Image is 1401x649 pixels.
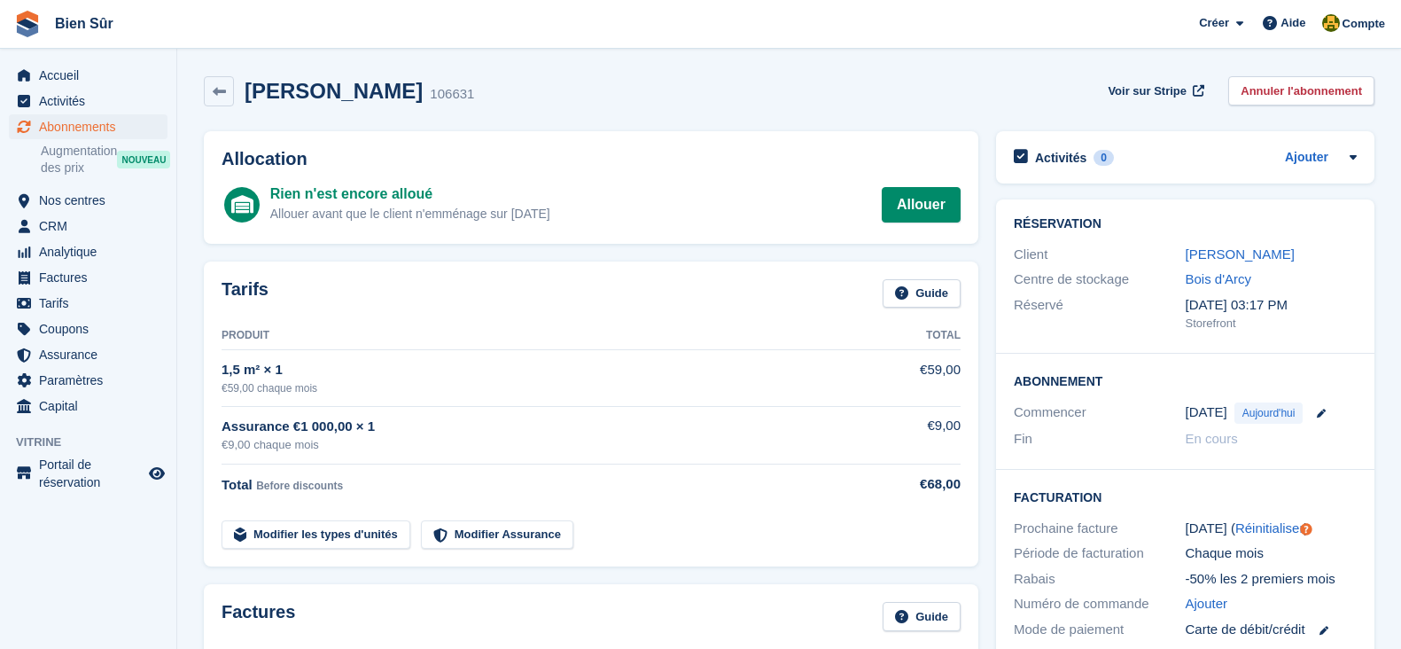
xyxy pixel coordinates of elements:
div: Client [1014,245,1186,265]
div: Période de facturation [1014,543,1186,564]
h2: Activités [1035,150,1086,166]
a: Allouer [882,187,961,223]
span: Capital [39,394,145,418]
a: Augmentation des prix NOUVEAU [41,142,167,177]
span: Paramètres [39,368,145,393]
a: Boutique d'aperçu [146,463,167,484]
a: Annuler l'abonnement [1228,76,1374,106]
span: Aide [1280,14,1305,32]
a: Réinitialiser [1235,520,1304,536]
div: [DATE] 03:17 PM [1186,295,1358,316]
a: Guide [883,602,961,631]
a: Ajouter [1186,594,1228,614]
a: menu [9,214,167,238]
a: menu [9,188,167,213]
div: €59,00 chaque mois [222,380,884,396]
div: -50% les 2 premiers mois [1186,569,1358,590]
td: €59,00 [884,350,961,406]
a: menu [9,265,167,290]
div: Numéro de commande [1014,594,1186,614]
div: 1,5 m² × 1 [222,360,884,380]
div: Fin [1014,429,1186,450]
a: menu [9,394,167,418]
a: Bois d'Arcy [1186,271,1252,286]
div: Carte de débit/crédit [1186,620,1358,640]
span: Coupons [39,317,145,341]
div: Tooltip anchor [1298,521,1314,537]
h2: Réservation [1014,217,1357,231]
a: menu [9,317,167,341]
div: [DATE] ( ) [1186,519,1358,539]
th: Produit [222,322,884,350]
h2: Abonnement [1014,371,1357,389]
div: €68,00 [884,474,961,495]
h2: Tarifs [222,279,269,309]
h2: Factures [222,602,295,631]
div: Réservé [1014,295,1186,332]
div: Chaque mois [1186,543,1358,564]
div: Mode de paiement [1014,620,1186,640]
span: En cours [1186,431,1238,446]
a: menu [9,368,167,393]
span: Total [222,477,253,492]
a: menu [9,342,167,367]
div: Rien n'est encore alloué [270,184,550,205]
th: Total [884,322,961,350]
span: Assurance [39,342,145,367]
span: Augmentation des prix [41,143,117,176]
a: menu [9,456,167,491]
time: 2025-09-04 23:00:00 UTC [1186,403,1227,423]
a: Guide [883,279,961,309]
div: Rabais [1014,569,1186,590]
div: 0 [1094,150,1114,166]
a: Modifier les types d'unités [222,520,410,550]
div: Storefront [1186,315,1358,332]
a: Bien Sûr [48,9,121,38]
h2: [PERSON_NAME] [245,79,423,103]
h2: Allocation [222,149,961,169]
span: Factures [39,265,145,290]
span: Abonnements [39,114,145,139]
img: stora-icon-8386f47178a22dfd0bd8f6a31ec36ba5ce8667c1dd55bd0f319d3a0aa187defe.svg [14,11,41,37]
span: Voir sur Stripe [1108,82,1187,100]
div: €9,00 chaque mois [222,436,884,454]
div: Assurance €1 000,00 × 1 [222,417,884,437]
h2: Facturation [1014,488,1357,505]
img: Fatima Kelaaoui [1322,14,1340,32]
a: [PERSON_NAME] [1186,246,1295,262]
span: Activités [39,89,145,113]
a: menu [9,239,167,264]
a: Voir sur Stripe [1101,76,1207,106]
span: Aujourd'hui [1234,403,1304,424]
span: Créer [1199,14,1229,32]
a: Modifier Assurance [421,520,573,550]
a: menu [9,114,167,139]
td: €9,00 [884,406,961,464]
span: Tarifs [39,291,145,316]
span: Vitrine [16,434,176,451]
span: CRM [39,214,145,238]
div: 106631 [430,84,474,105]
div: NOUVEAU [117,151,170,168]
div: Allouer avant que le client n'emménage sur [DATE] [270,205,550,223]
span: Accueil [39,63,145,88]
div: Prochaine facture [1014,519,1186,539]
span: Analytique [39,239,145,264]
a: menu [9,291,167,316]
span: Compte [1343,15,1385,33]
div: Commencer [1014,403,1186,424]
span: Nos centres [39,188,145,213]
a: menu [9,63,167,88]
a: menu [9,89,167,113]
span: Portail de réservation [39,456,145,491]
div: Centre de stockage [1014,270,1186,290]
span: Before discounts [256,480,343,492]
a: Ajouter [1285,148,1328,168]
